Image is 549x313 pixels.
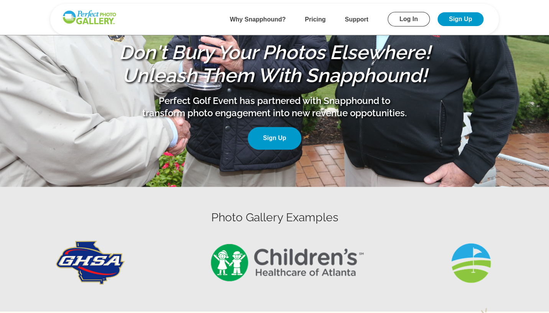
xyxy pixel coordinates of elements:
a: Support [345,16,368,23]
a: Sign Up [248,127,301,150]
a: Log In [388,12,430,26]
a: Pricing [305,16,325,23]
a: Sign Up [437,12,483,26]
h3: Photo Gallery Examples [56,210,493,225]
p: Perfect Golf Event has partnered with Snapphound to transform photo engagement into new revenue o... [140,95,409,119]
a: Why Snapphound? [230,16,286,23]
img: Gallery1 [207,241,368,285]
h1: Don't Bury Your Photos Elsewhere! Unleash Them With Snapphound! [113,41,436,87]
img: Snapphound Logo [62,10,117,25]
img: Gallery [56,241,125,285]
img: Gallery2 [449,241,493,285]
